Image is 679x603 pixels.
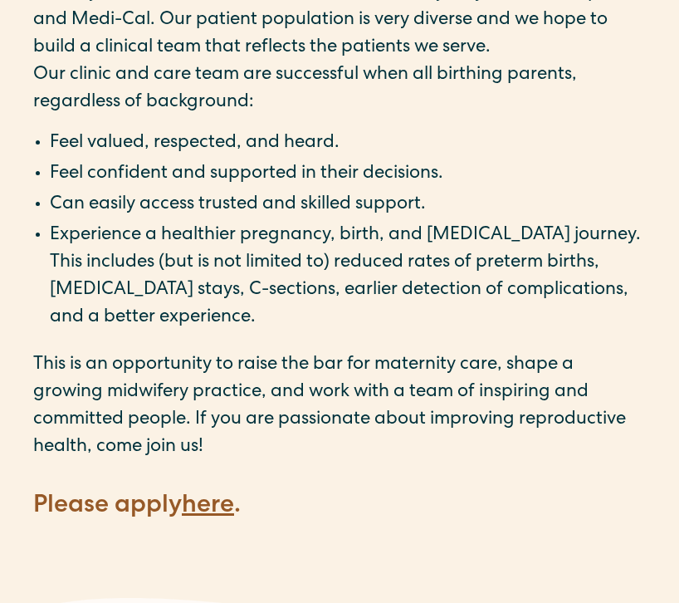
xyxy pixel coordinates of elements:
[50,192,646,219] li: Can easily access trusted and skilled support.
[33,462,646,489] p: ‍
[50,130,646,158] li: Feel valued, respected, and heard.
[50,161,646,189] li: Feel confident and supported in their decisions.
[182,494,234,519] a: here
[234,494,241,519] strong: .
[33,494,182,519] strong: Please apply
[33,524,646,552] p: ‍
[33,62,646,117] p: Our clinic and care team are successful when all birthing parents, regardless of background:
[50,223,646,332] li: Experience a healthier pregnancy, birth, and [MEDICAL_DATA] journey. This includes (but is not li...
[33,352,646,462] p: This is an opportunity to raise the bar for maternity care, shape a growing midwifery practice, a...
